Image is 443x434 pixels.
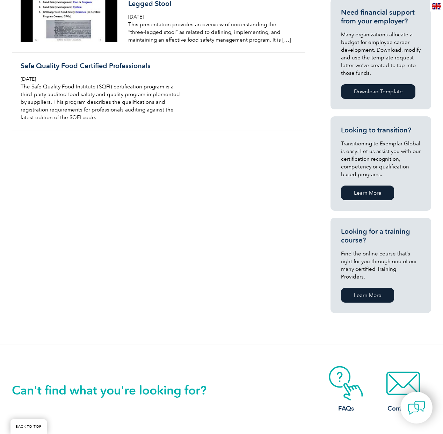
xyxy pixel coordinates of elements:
a: Learn More [341,288,394,303]
a: Safe Quality Food Certified Professionals [DATE] The Safe Quality Food Institute (SQFI) certifica... [12,53,305,130]
img: contact-chat.png [408,399,425,417]
p: The Safe Quality Food Institute (SQFI) certification program is a third-party audited food safety... [21,83,186,121]
img: contact-faq.webp [318,366,374,401]
h3: FAQs [318,404,374,413]
h2: Can't find what you're looking for? [12,385,221,396]
h3: Looking to transition? [341,126,421,135]
p: Many organizations allocate a budget for employee career development. Download, modify and use th... [341,31,421,77]
h3: Safe Quality Food Certified Professionals [21,62,186,70]
h3: Looking for a training course? [341,227,421,245]
img: contact-email.webp [375,366,431,401]
a: FAQs [318,366,374,413]
a: BACK TO TOP [10,419,47,434]
h3: Contact Us [375,404,431,413]
a: Download Template [341,84,415,99]
p: Find the online course that’s right for you through one of our many certified Training Providers. [341,250,421,281]
span: [DATE] [21,76,36,82]
img: en [432,3,441,9]
h3: Need financial support from your employer? [341,8,421,26]
p: Transitioning to Exemplar Global is easy! Let us assist you with our certification recognition, c... [341,140,421,178]
p: This presentation provides an overview of understanding the “three-legged stool” as related to de... [128,21,294,44]
a: Learn More [341,186,394,200]
a: Contact Us [375,366,431,413]
span: [DATE] [128,14,144,20]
